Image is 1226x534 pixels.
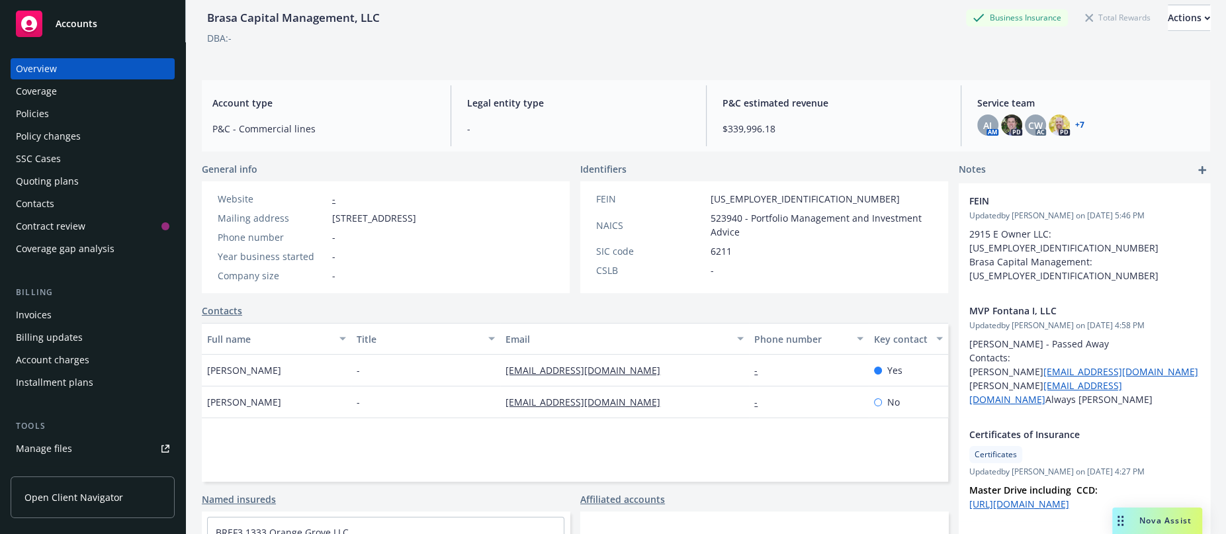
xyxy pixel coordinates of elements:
[711,211,932,239] span: 523940 - Portfolio Management and Investment Advice
[56,19,97,29] span: Accounts
[351,323,501,355] button: Title
[596,218,705,232] div: NAICS
[969,210,1200,222] span: Updated by [PERSON_NAME] on [DATE] 5:46 PM
[969,337,1200,406] p: [PERSON_NAME] - Passed Away Contacts: [PERSON_NAME] [PERSON_NAME] Always [PERSON_NAME]
[16,216,85,237] div: Contract review
[11,58,175,79] a: Overview
[11,171,175,192] a: Quoting plans
[332,249,335,263] span: -
[969,194,1165,208] span: FEIN
[202,9,385,26] div: Brasa Capital Management, LLC
[11,103,175,124] a: Policies
[711,244,732,258] span: 6211
[218,192,327,206] div: Website
[24,490,123,504] span: Open Client Navigator
[749,323,868,355] button: Phone number
[11,126,175,147] a: Policy changes
[505,364,671,377] a: [EMAIL_ADDRESS][DOMAIN_NAME]
[202,304,242,318] a: Contacts
[332,211,416,225] span: [STREET_ADDRESS]
[218,230,327,244] div: Phone number
[202,162,257,176] span: General info
[969,227,1200,283] p: 2915 E Owner LLC: [US_EMPLOYER_IDENTIFICATION_NUMBER] Brasa Capital Management: [US_EMPLOYER_IDEN...
[11,148,175,169] a: SSC Cases
[11,461,175,482] a: Policy checking
[869,323,948,355] button: Key contact
[505,332,729,346] div: Email
[711,263,714,277] span: -
[969,379,1122,406] a: [EMAIL_ADDRESS][DOMAIN_NAME]
[1112,508,1202,534] button: Nova Assist
[11,420,175,433] div: Tools
[1028,118,1043,132] span: CW
[11,5,175,42] a: Accounts
[959,162,986,178] span: Notes
[16,327,83,348] div: Billing updates
[1168,5,1210,30] div: Actions
[207,363,281,377] span: [PERSON_NAME]
[754,332,848,346] div: Phone number
[218,269,327,283] div: Company size
[969,304,1165,318] span: MVP Fontana I, LLC
[16,81,57,102] div: Coverage
[969,484,1098,496] strong: Master Drive including CCD:
[202,323,351,355] button: Full name
[16,171,79,192] div: Quoting plans
[16,349,89,371] div: Account charges
[11,193,175,214] a: Contacts
[959,183,1210,293] div: FEINUpdatedby [PERSON_NAME] on [DATE] 5:46 PM2915 E Owner LLC: [US_EMPLOYER_IDENTIFICATION_NUMBER...
[207,332,331,346] div: Full name
[500,323,749,355] button: Email
[1078,9,1157,26] div: Total Rewards
[969,498,1069,510] a: [URL][DOMAIN_NAME]
[11,349,175,371] a: Account charges
[596,244,705,258] div: SIC code
[596,192,705,206] div: FEIN
[207,395,281,409] span: [PERSON_NAME]
[505,396,671,408] a: [EMAIL_ADDRESS][DOMAIN_NAME]
[11,81,175,102] a: Coverage
[969,320,1200,332] span: Updated by [PERSON_NAME] on [DATE] 4:58 PM
[16,193,54,214] div: Contacts
[975,449,1017,461] span: Certificates
[580,162,627,176] span: Identifiers
[16,103,49,124] div: Policies
[212,122,435,136] span: P&C - Commercial lines
[959,293,1210,417] div: MVP Fontana I, LLCUpdatedby [PERSON_NAME] on [DATE] 4:58 PM[PERSON_NAME] - Passed Away Contacts: ...
[874,332,928,346] div: Key contact
[596,263,705,277] div: CSLB
[711,192,900,206] span: [US_EMPLOYER_IDENTIFICATION_NUMBER]
[212,96,435,110] span: Account type
[16,372,93,393] div: Installment plans
[218,211,327,225] div: Mailing address
[722,96,945,110] span: P&C estimated revenue
[11,238,175,259] a: Coverage gap analysis
[357,332,481,346] div: Title
[1194,162,1210,178] a: add
[467,96,689,110] span: Legal entity type
[16,461,83,482] div: Policy checking
[16,148,61,169] div: SSC Cases
[1001,114,1022,136] img: photo
[983,118,992,132] span: AJ
[1043,365,1198,378] a: [EMAIL_ADDRESS][DOMAIN_NAME]
[1168,5,1210,31] button: Actions
[722,122,945,136] span: $339,996.18
[11,438,175,459] a: Manage files
[1112,508,1129,534] div: Drag to move
[16,304,52,326] div: Invoices
[467,122,689,136] span: -
[202,492,276,506] a: Named insureds
[16,438,72,459] div: Manage files
[11,372,175,393] a: Installment plans
[357,395,360,409] span: -
[11,216,175,237] a: Contract review
[1049,114,1070,136] img: photo
[966,9,1068,26] div: Business Insurance
[977,96,1200,110] span: Service team
[11,327,175,348] a: Billing updates
[207,31,232,45] div: DBA: -
[887,363,902,377] span: Yes
[332,230,335,244] span: -
[969,466,1200,478] span: Updated by [PERSON_NAME] on [DATE] 4:27 PM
